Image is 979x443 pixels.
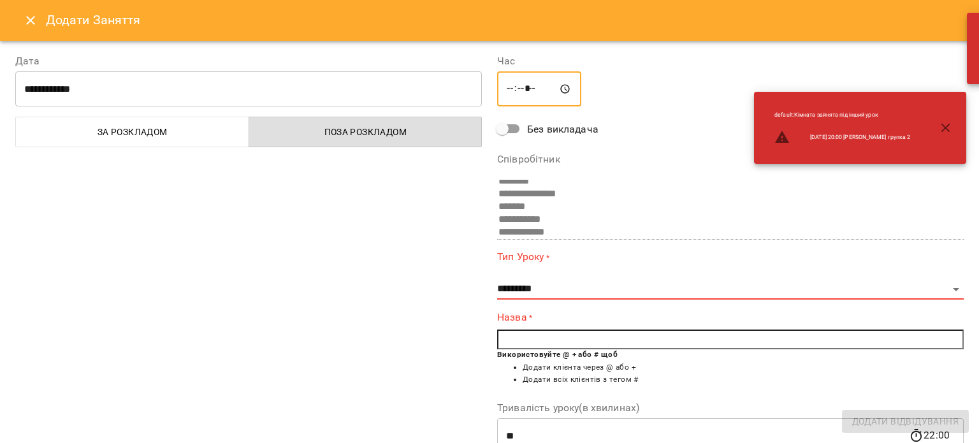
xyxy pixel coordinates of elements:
b: Використовуйте @ + або # щоб [497,350,618,359]
li: default : Кімната зайнята під інший урок [764,106,920,124]
label: Тип Уроку [497,250,964,265]
li: [DATE] 20:00 [PERSON_NAME] групка 2 [764,124,920,150]
li: Додати всіх клієнтів з тегом # [523,374,964,386]
button: Поза розкладом [249,117,482,147]
span: Поза розкладом [257,124,475,140]
label: Тривалість уроку(в хвилинах) [497,403,964,413]
label: Співробітник [497,154,964,164]
label: Дата [15,56,482,66]
li: Додати клієнта через @ або + [523,361,964,374]
label: Назва [497,310,964,324]
span: За розкладом [24,124,242,140]
button: Close [15,5,46,36]
span: Без викладача [527,122,598,137]
label: Час [497,56,964,66]
button: За розкладом [15,117,249,147]
h6: Додати Заняття [46,10,964,30]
